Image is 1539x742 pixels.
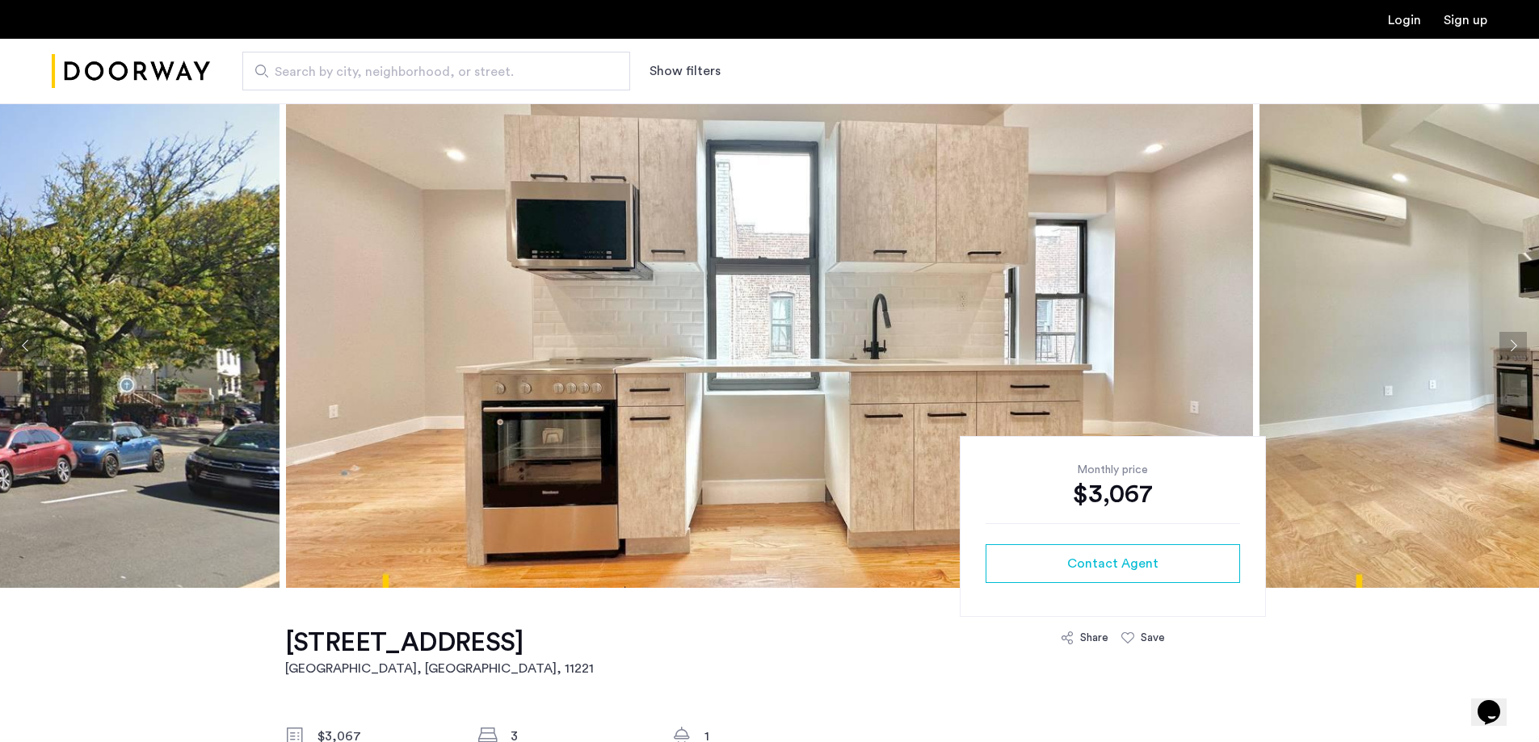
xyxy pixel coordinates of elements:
[986,544,1240,583] button: button
[1471,677,1523,726] iframe: chat widget
[275,62,585,82] span: Search by city, neighborhood, or street.
[1141,630,1165,646] div: Save
[1499,332,1527,359] button: Next apartment
[285,627,594,678] a: [STREET_ADDRESS][GEOGRAPHIC_DATA], [GEOGRAPHIC_DATA], 11221
[1067,554,1158,573] span: Contact Agent
[286,103,1253,588] img: apartment
[1388,14,1421,27] a: Login
[986,478,1240,510] div: $3,067
[52,41,210,102] a: Cazamio Logo
[12,332,40,359] button: Previous apartment
[285,659,594,678] h2: [GEOGRAPHIC_DATA], [GEOGRAPHIC_DATA] , 11221
[52,41,210,102] img: logo
[650,61,721,81] button: Show or hide filters
[285,627,594,659] h1: [STREET_ADDRESS]
[986,462,1240,478] div: Monthly price
[1080,630,1108,646] div: Share
[1444,14,1487,27] a: Registration
[242,52,630,90] input: Apartment Search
